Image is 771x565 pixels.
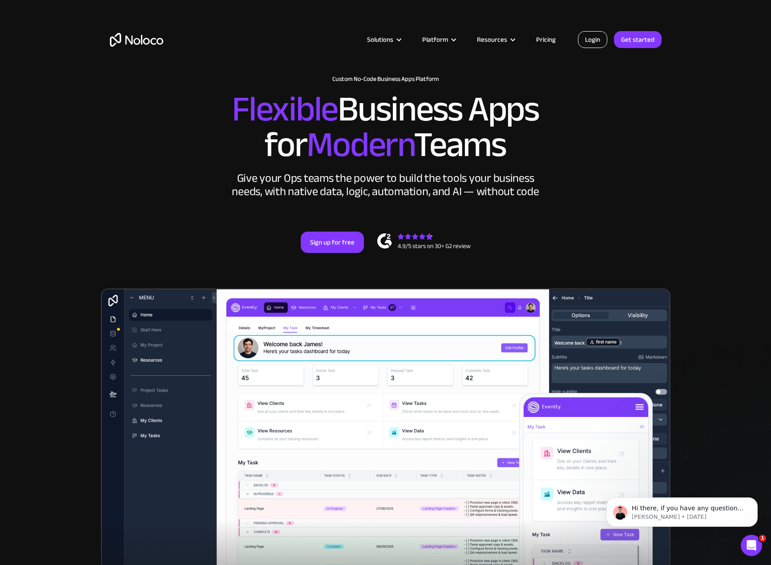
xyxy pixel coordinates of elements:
iframe: Intercom notifications message [593,479,771,541]
div: Resources [466,34,525,45]
div: Platform [422,34,448,45]
a: Pricing [525,34,567,45]
div: Resources [477,34,507,45]
span: Flexible [232,76,338,142]
a: Sign up for free [301,232,364,253]
a: home [110,33,163,47]
h2: Business Apps for Teams [110,92,662,163]
div: Platform [411,34,466,45]
span: 1 [759,535,766,542]
div: Solutions [356,34,411,45]
iframe: Intercom live chat [741,535,762,556]
a: Login [578,31,607,48]
div: Give your Ops teams the power to build the tools your business needs, with native data, logic, au... [230,172,541,198]
span: Modern [307,112,414,178]
a: Get started [614,31,662,48]
div: Solutions [367,34,393,45]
